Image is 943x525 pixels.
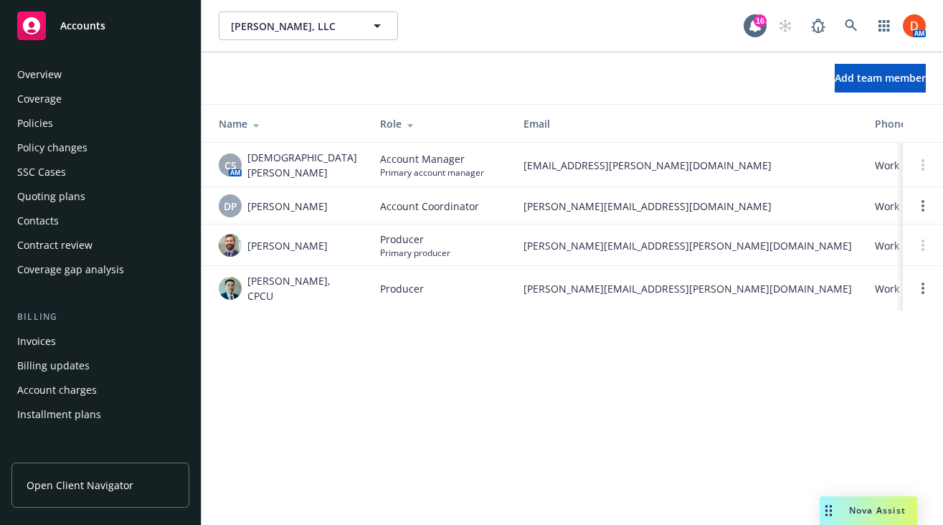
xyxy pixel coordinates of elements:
a: Policies [11,112,189,135]
span: [PERSON_NAME], CPCU [247,273,357,303]
div: Name [219,116,357,131]
img: photo [903,14,926,37]
a: SSC Cases [11,161,189,184]
span: [PERSON_NAME][EMAIL_ADDRESS][DOMAIN_NAME] [523,199,852,214]
span: [PERSON_NAME], LLC [231,19,355,34]
span: Nova Assist [849,504,906,516]
a: Search [837,11,866,40]
span: Producer [380,232,450,247]
div: Account charges [17,379,97,402]
a: Invoices [11,330,189,353]
span: Add team member [835,71,926,85]
div: Policy changes [17,136,87,159]
button: Nova Assist [820,496,917,525]
a: Billing updates [11,354,189,377]
span: Open Client Navigator [27,478,133,493]
a: Quoting plans [11,185,189,208]
div: Installment plans [17,403,101,426]
span: Account Coordinator [380,199,479,214]
img: photo [219,277,242,300]
span: Account Manager [380,151,484,166]
div: Overview [17,63,62,86]
div: 16 [754,14,767,27]
div: Email [523,116,852,131]
div: Billing updates [17,354,90,377]
a: Accounts [11,6,189,46]
div: Drag to move [820,496,838,525]
div: Coverage [17,87,62,110]
span: Primary account manager [380,166,484,179]
a: Open options [914,280,932,297]
span: Producer [380,281,424,296]
button: Add team member [835,64,926,93]
a: Switch app [870,11,899,40]
a: Start snowing [771,11,800,40]
a: Open options [914,197,932,214]
a: Contacts [11,209,189,232]
div: Contract review [17,234,93,257]
span: CS [224,158,237,173]
div: Contacts [17,209,59,232]
div: Billing [11,310,189,324]
div: Policies [17,112,53,135]
a: Report a Bug [804,11,833,40]
a: Coverage gap analysis [11,258,189,281]
div: SSC Cases [17,161,66,184]
div: Quoting plans [17,185,85,208]
a: Coverage [11,87,189,110]
a: Contract review [11,234,189,257]
a: Overview [11,63,189,86]
a: Installment plans [11,403,189,426]
span: [PERSON_NAME][EMAIL_ADDRESS][PERSON_NAME][DOMAIN_NAME] [523,281,852,296]
div: Coverage gap analysis [17,258,124,281]
img: photo [219,234,242,257]
span: [PERSON_NAME][EMAIL_ADDRESS][PERSON_NAME][DOMAIN_NAME] [523,238,852,253]
a: Policy changes [11,136,189,159]
span: [PERSON_NAME] [247,238,328,253]
span: Primary producer [380,247,450,259]
div: Role [380,116,501,131]
span: [PERSON_NAME] [247,199,328,214]
div: Invoices [17,330,56,353]
span: Accounts [60,20,105,32]
button: [PERSON_NAME], LLC [219,11,398,40]
span: [EMAIL_ADDRESS][PERSON_NAME][DOMAIN_NAME] [523,158,852,173]
span: [DEMOGRAPHIC_DATA][PERSON_NAME] [247,150,357,180]
span: DP [224,199,237,214]
a: Account charges [11,379,189,402]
